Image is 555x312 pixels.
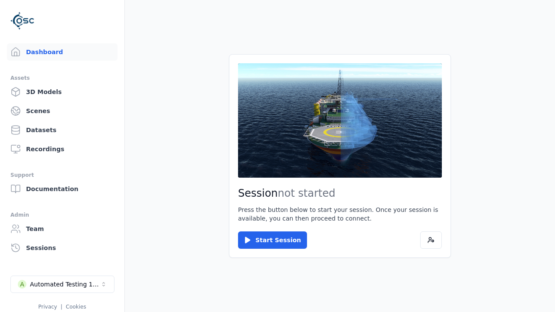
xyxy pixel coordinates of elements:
button: Start Session [238,231,307,249]
button: Select a workspace [10,276,114,293]
img: Logo [10,9,35,33]
a: Documentation [7,180,118,198]
a: Dashboard [7,43,118,61]
p: Press the button below to start your session. Once your session is available, you can then procee... [238,205,442,223]
div: Assets [10,73,114,83]
div: Support [10,170,114,180]
div: Automated Testing 1 - Playwright [30,280,100,289]
a: Sessions [7,239,118,257]
a: 3D Models [7,83,118,101]
div: Admin [10,210,114,220]
div: A [18,280,26,289]
h2: Session [238,186,442,200]
span: not started [278,187,336,199]
a: Privacy [38,304,57,310]
span: | [61,304,62,310]
a: Datasets [7,121,118,139]
a: Scenes [7,102,118,120]
a: Recordings [7,140,118,158]
a: Team [7,220,118,237]
a: Cookies [66,304,86,310]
